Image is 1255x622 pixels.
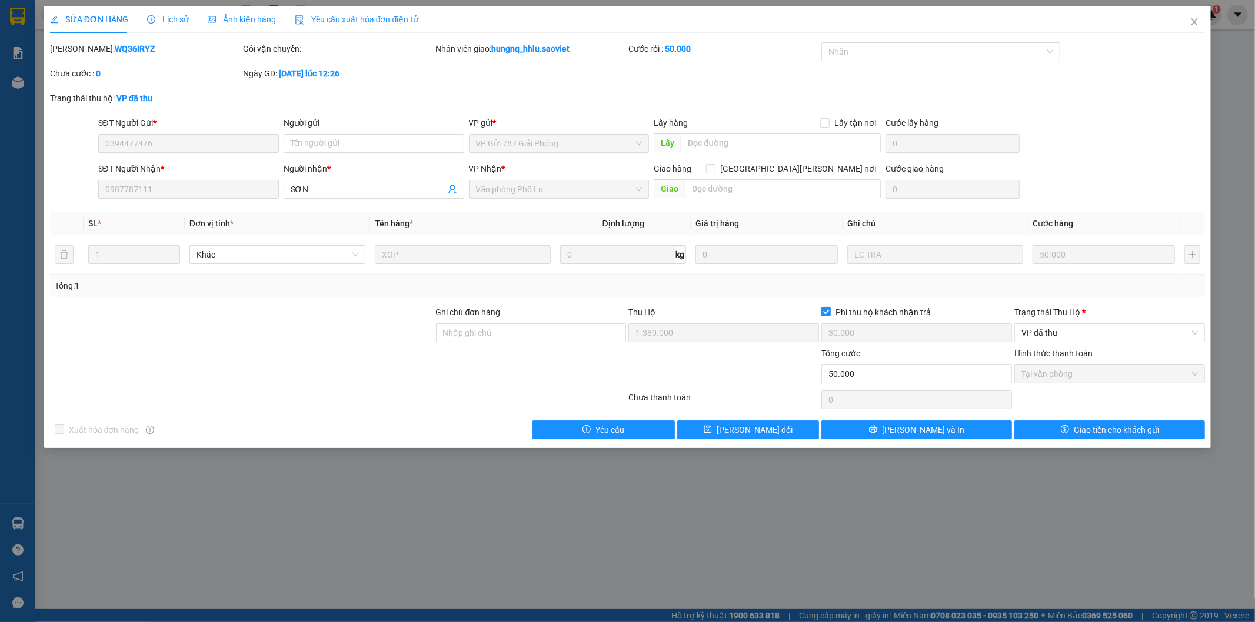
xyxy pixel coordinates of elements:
img: icon [295,15,304,25]
span: Lấy hàng [654,118,688,128]
button: dollarGiao tiền cho khách gửi [1014,420,1205,439]
b: 50.000 [665,44,691,53]
button: Close [1178,6,1211,39]
input: Dọc đường [681,133,881,152]
label: Cước lấy hàng [886,118,938,128]
span: VP đã thu [1021,324,1198,342]
span: picture [208,15,216,24]
label: Hình thức thanh toán [1014,349,1093,358]
span: Giao hàng [654,164,691,173]
span: Yêu cầu xuất hóa đơn điện tử [295,15,419,24]
span: Đơn vị tính [189,219,234,228]
span: Tên hàng [375,219,413,228]
span: dollar [1061,425,1069,434]
span: user-add [448,185,457,194]
div: Gói vận chuyển: [243,42,434,55]
span: exclamation-circle [582,425,591,434]
div: Người nhận [284,162,464,175]
b: [DATE] lúc 12:26 [279,69,339,78]
span: [PERSON_NAME] và In [882,423,964,436]
input: Cước lấy hàng [886,134,1020,153]
div: Người gửi [284,116,464,129]
div: Ngày GD: [243,67,434,80]
input: Ghi chú đơn hàng [436,323,627,342]
div: Chưa cước : [50,67,241,80]
span: Giao tiền cho khách gửi [1074,423,1159,436]
span: Phí thu hộ khách nhận trả [831,306,936,319]
input: 0 [695,245,838,264]
div: Trạng thái Thu Hộ [1014,306,1205,319]
div: SĐT Người Nhận [98,162,279,175]
span: Cước hàng [1033,219,1073,228]
span: Tại văn phòng [1021,365,1198,383]
span: [GEOGRAPHIC_DATA][PERSON_NAME] nơi [715,162,881,175]
span: info-circle [146,426,154,434]
span: SỬA ĐƠN HÀNG [50,15,128,24]
div: SĐT Người Gửi [98,116,279,129]
span: Lịch sử [147,15,189,24]
button: save[PERSON_NAME] đổi [677,420,820,439]
b: 0 [96,69,101,78]
input: VD: Bàn, Ghế [375,245,551,264]
span: SL [88,219,98,228]
button: exclamation-circleYêu cầu [532,420,675,439]
div: Cước rồi : [628,42,819,55]
span: Tổng cước [821,349,860,358]
label: Cước giao hàng [886,164,944,173]
div: [PERSON_NAME]: [50,42,241,55]
input: 0 [1033,245,1175,264]
div: Tổng: 1 [55,279,484,292]
span: VP Nhận [469,164,502,173]
span: Yêu cầu [595,423,624,436]
b: hungnq_hhlu.saoviet [492,44,570,53]
span: close [1190,17,1199,26]
div: Chưa thanh toán [628,391,821,412]
span: edit [50,15,58,24]
span: printer [869,425,877,434]
input: Cước giao hàng [886,180,1020,199]
span: Văn phòng Phố Lu [476,180,643,198]
button: printer[PERSON_NAME] và In [821,420,1012,439]
span: clock-circle [147,15,155,24]
span: save [704,425,712,434]
span: [PERSON_NAME] đổi [717,423,793,436]
button: plus [1184,245,1200,264]
span: Định lượng [602,219,644,228]
span: Lấy [654,133,681,152]
span: kg [674,245,686,264]
span: Giá trị hàng [695,219,739,228]
input: Dọc đường [685,179,881,198]
label: Ghi chú đơn hàng [436,307,501,317]
b: WQ36IRYZ [115,44,155,53]
span: Ảnh kiện hàng [208,15,276,24]
span: Giao [654,179,685,198]
div: VP gửi [469,116,650,129]
div: Trạng thái thu hộ: [50,92,289,105]
input: Ghi Chú [847,245,1023,264]
th: Ghi chú [843,212,1028,235]
b: VP đã thu [116,93,153,103]
span: Lấy tận nơi [830,116,881,129]
span: Khác [197,246,358,263]
div: Nhân viên giao: [436,42,627,55]
span: VP Gửi 787 Giải Phóng [476,135,643,152]
span: Xuất hóa đơn hàng [64,423,144,436]
span: Thu Hộ [628,307,655,317]
button: delete [55,245,74,264]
